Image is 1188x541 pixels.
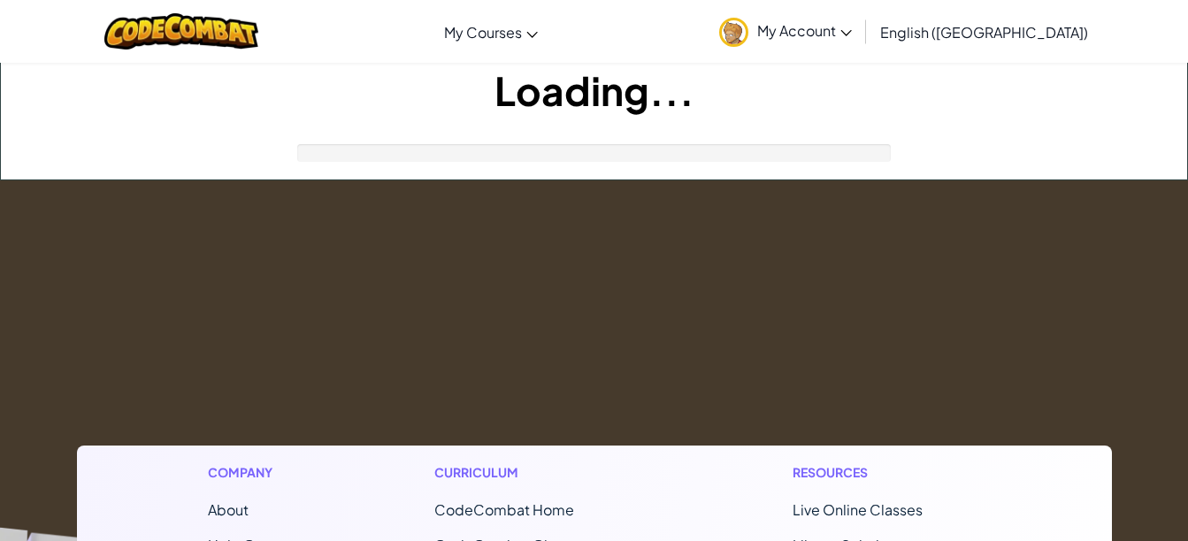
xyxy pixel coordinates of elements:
a: About [208,500,249,519]
a: English ([GEOGRAPHIC_DATA]) [871,8,1097,56]
a: Live Online Classes [793,500,923,519]
h1: Loading... [1,63,1187,118]
span: My Account [757,21,852,40]
a: My Account [710,4,861,59]
img: CodeCombat logo [104,13,259,50]
img: avatar [719,18,748,47]
h1: Resources [793,463,981,482]
span: CodeCombat Home [434,500,574,519]
a: My Courses [435,8,547,56]
span: English ([GEOGRAPHIC_DATA]) [880,23,1088,42]
span: My Courses [444,23,522,42]
h1: Company [208,463,290,482]
h1: Curriculum [434,463,648,482]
